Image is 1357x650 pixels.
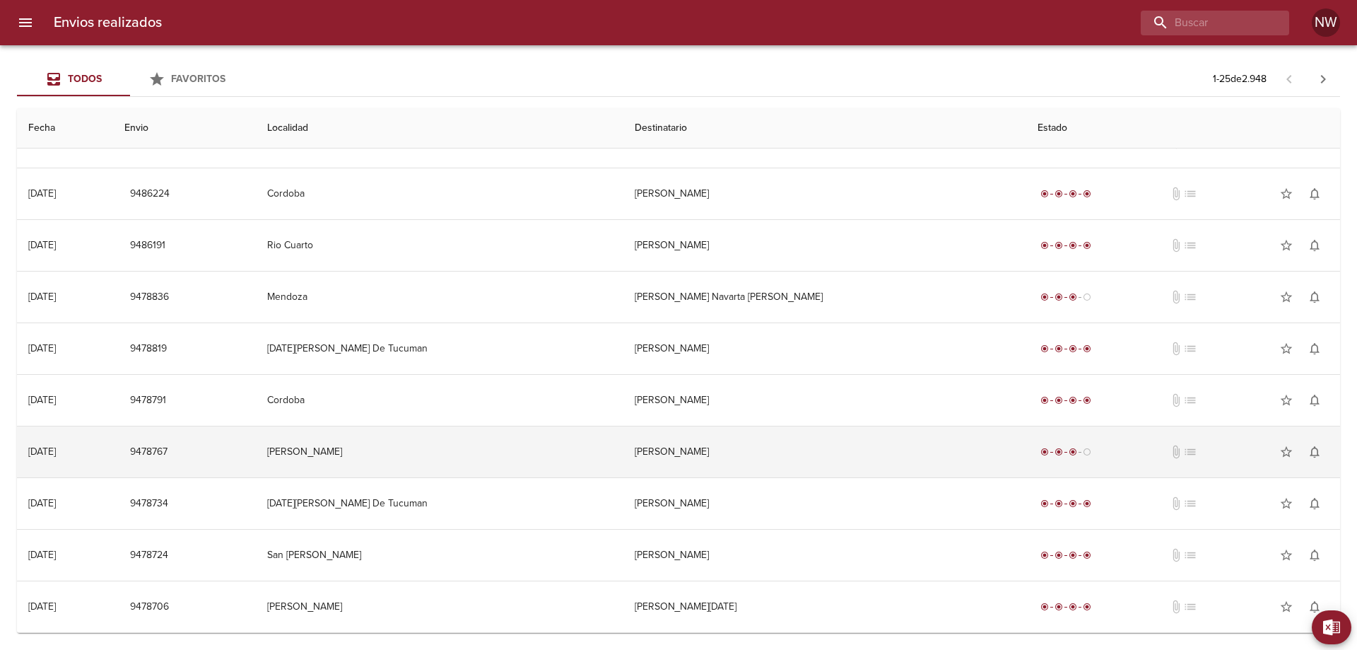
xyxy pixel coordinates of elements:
button: Activar notificaciones [1300,335,1329,363]
button: Activar notificaciones [1300,541,1329,569]
td: [PERSON_NAME] Navarta [PERSON_NAME] [623,272,1027,323]
span: star_border [1279,187,1293,201]
span: No tiene pedido asociado [1183,445,1197,459]
span: star_border [1279,600,1293,614]
span: radio_button_checked [1083,241,1091,250]
div: [DATE] [28,549,56,561]
div: Entregado [1038,342,1094,356]
button: Agregar a favoritos [1272,438,1300,466]
span: Todos [68,73,102,85]
td: [PERSON_NAME] [623,530,1027,581]
div: [DATE] [28,239,56,251]
span: star_border [1279,393,1293,407]
span: 9478819 [130,340,167,358]
div: Entregado [1038,497,1094,511]
span: notifications_none [1308,393,1322,407]
td: [DATE][PERSON_NAME] De Tucuman [256,478,623,529]
span: Pagina siguiente [1306,62,1340,96]
span: radio_button_checked [1055,190,1063,198]
button: Agregar a favoritos [1272,489,1300,518]
div: [DATE] [28,600,56,613]
span: notifications_none [1308,497,1322,511]
button: 9478724 [124,542,174,569]
span: radio_button_checked [1040,241,1049,250]
button: Agregar a favoritos [1272,231,1300,260]
td: [PERSON_NAME] [623,168,1027,219]
span: radio_button_checked [1040,190,1049,198]
td: [PERSON_NAME] [623,375,1027,426]
button: Agregar a favoritos [1272,541,1300,569]
div: Abrir información de usuario [1312,8,1340,37]
span: notifications_none [1308,290,1322,304]
button: 9486191 [124,233,171,259]
span: 9478706 [130,598,169,616]
span: radio_button_checked [1040,551,1049,559]
button: Exportar Excel [1312,610,1351,644]
span: 9478836 [130,289,169,306]
td: [PERSON_NAME] [256,426,623,477]
span: radio_button_checked [1055,499,1063,508]
span: No tiene pedido asociado [1183,187,1197,201]
button: Agregar a favoritos [1272,335,1300,363]
span: notifications_none [1308,238,1322,253]
span: radio_button_checked [1069,396,1077,405]
div: Entregado [1038,238,1094,253]
span: star_border [1279,497,1293,511]
div: [DATE] [28,446,56,458]
span: 9478734 [130,495,168,513]
span: star_border [1279,342,1293,356]
td: Cordoba [256,168,623,219]
span: radio_button_checked [1069,603,1077,611]
span: 9478767 [130,443,168,461]
th: Fecha [17,108,113,149]
td: [DATE][PERSON_NAME] De Tucuman [256,323,623,374]
span: No tiene pedido asociado [1183,600,1197,614]
div: [DATE] [28,187,56,199]
button: Activar notificaciones [1300,283,1329,311]
span: radio_button_checked [1055,448,1063,456]
span: radio_button_checked [1069,551,1077,559]
button: Activar notificaciones [1300,231,1329,260]
span: radio_button_checked [1055,293,1063,301]
button: 9478791 [124,388,172,414]
span: radio_button_checked [1055,551,1063,559]
span: notifications_none [1308,445,1322,459]
span: radio_button_checked [1083,344,1091,353]
span: 9478791 [130,392,166,410]
th: Destinatario [623,108,1027,149]
span: radio_button_checked [1055,603,1063,611]
span: radio_button_checked [1040,396,1049,405]
td: [PERSON_NAME] [623,323,1027,374]
span: star_border [1279,290,1293,304]
span: star_border [1279,238,1293,253]
button: Activar notificaciones [1300,593,1329,621]
span: No tiene documentos adjuntos [1169,290,1183,304]
button: Agregar a favoritos [1272,593,1300,621]
button: Activar notificaciones [1300,180,1329,208]
span: radio_button_checked [1069,448,1077,456]
span: radio_button_checked [1040,293,1049,301]
span: No tiene documentos adjuntos [1169,497,1183,511]
input: buscar [1141,11,1265,35]
span: Pagina anterior [1272,71,1306,86]
th: Localidad [256,108,623,149]
span: 9486191 [130,237,165,255]
span: notifications_none [1308,600,1322,614]
span: No tiene documentos adjuntos [1169,187,1183,201]
td: [PERSON_NAME] [623,426,1027,477]
div: Entregado [1038,393,1094,407]
div: Entregado [1038,187,1094,201]
td: [PERSON_NAME] [623,220,1027,271]
div: [DATE] [28,291,56,303]
span: No tiene pedido asociado [1183,238,1197,253]
span: notifications_none [1308,548,1322,562]
span: radio_button_checked [1083,499,1091,508]
span: radio_button_checked [1069,190,1077,198]
td: [PERSON_NAME][DATE] [623,581,1027,632]
div: [DATE] [28,342,56,354]
span: Favoritos [171,73,225,85]
button: Activar notificaciones [1300,386,1329,414]
span: radio_button_unchecked [1083,448,1091,456]
span: radio_button_checked [1083,396,1091,405]
span: radio_button_checked [1040,499,1049,508]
